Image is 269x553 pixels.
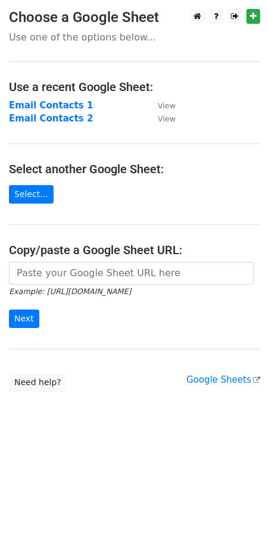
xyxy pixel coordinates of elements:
a: Email Contacts 2 [9,113,93,124]
a: Need help? [9,373,67,392]
h4: Use a recent Google Sheet: [9,80,260,94]
a: Email Contacts 1 [9,100,93,111]
a: View [146,113,176,124]
input: Paste your Google Sheet URL here [9,262,254,285]
p: Use one of the options below... [9,31,260,43]
h3: Choose a Google Sheet [9,9,260,26]
a: View [146,100,176,111]
small: View [158,101,176,110]
input: Next [9,310,39,328]
small: View [158,114,176,123]
h4: Select another Google Sheet: [9,162,260,176]
small: Example: [URL][DOMAIN_NAME] [9,287,131,296]
h4: Copy/paste a Google Sheet URL: [9,243,260,257]
a: Google Sheets [186,374,260,385]
a: Select... [9,185,54,204]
